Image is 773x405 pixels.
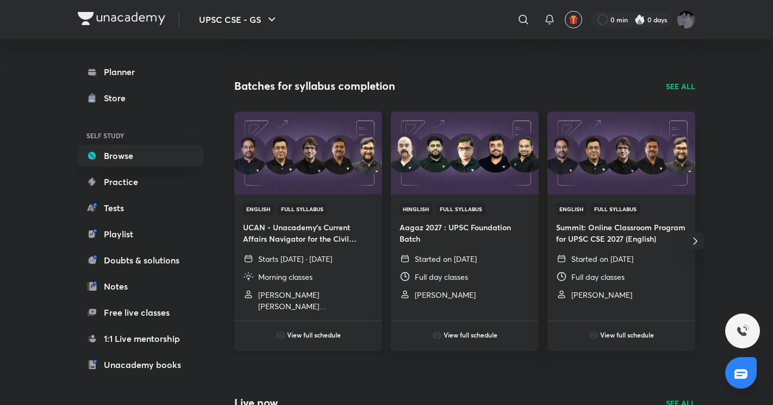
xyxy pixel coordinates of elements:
[437,203,485,215] span: Full Syllabus
[444,330,497,340] h6: View full schedule
[258,253,332,265] p: Starts [DATE] · [DATE]
[78,249,204,271] a: Doubts & solutions
[565,11,582,28] button: avatar
[243,222,373,244] h4: UCAN - Unacademy's Current Affairs Navigator for the Civil Services Examination
[600,330,654,340] h6: View full schedule
[391,112,539,309] a: ThumbnailHinglishFull SyllabusAagaz 2027 : UPSC Foundation BatchStarted on [DATE]Full day classes...
[547,112,695,309] a: ThumbnailEnglishFull SyllabusSummit: Online Classroom Program for UPSC CSE 2027 (English)Started ...
[589,331,598,340] img: play
[433,331,441,340] img: play
[571,271,625,283] p: Full day classes
[287,330,341,340] h6: View full schedule
[78,12,165,28] a: Company Logo
[234,78,395,94] h2: Batches for syllabus completion
[78,328,204,349] a: 1:1 Live mentorship
[591,203,640,215] span: Full Syllabus
[556,222,687,244] h4: Summit: Online Classroom Program for UPSC CSE 2027 (English)
[78,197,204,219] a: Tests
[569,15,578,24] img: avatar
[389,111,540,195] img: Thumbnail
[400,222,530,244] h4: Aagaz 2027 : UPSC Foundation Batch
[677,10,695,29] img: Pradeep Tiwari
[546,111,696,195] img: Thumbnail
[233,111,383,195] img: Thumbnail
[556,203,587,215] span: English
[78,302,204,323] a: Free live classes
[243,203,273,215] span: English
[78,354,204,376] a: Unacademy books
[258,271,313,283] p: Morning classes
[78,145,204,167] a: Browse
[634,14,645,25] img: streak
[192,9,285,30] button: UPSC CSE - GS
[78,275,204,297] a: Notes
[78,223,204,245] a: Playlist
[278,203,327,215] span: Full Syllabus
[78,126,204,145] h6: SELF STUDY
[415,271,468,283] p: Full day classes
[666,81,695,92] a: SEE ALL
[571,289,632,300] p: Abhishek Mishra
[78,171,204,193] a: Practice
[258,289,373,312] p: Sarmad Mehraj, Aastha Pilania, Chethan N and 4 more
[415,289,476,300] p: Pratik Nayak
[276,331,285,340] img: play
[104,91,132,105] div: Store
[736,324,749,337] img: ttu
[400,203,432,215] span: Hinglish
[234,112,382,321] a: ThumbnailEnglishFull SyllabusUCAN - Unacademy's Current Affairs Navigator for the Civil Services ...
[78,61,204,83] a: Planner
[571,253,633,265] p: Started on [DATE]
[415,253,477,265] p: Started on [DATE]
[78,87,204,109] a: Store
[78,12,165,25] img: Company Logo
